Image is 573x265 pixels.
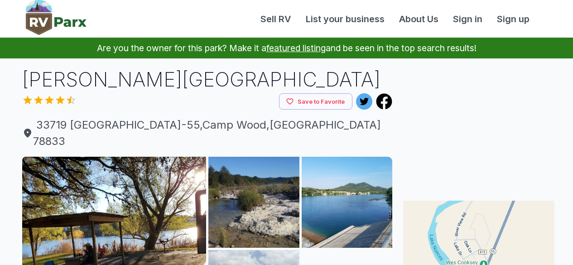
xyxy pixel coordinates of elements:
iframe: Advertisement [403,66,554,179]
a: featured listing [266,43,326,53]
h1: [PERSON_NAME][GEOGRAPHIC_DATA] [22,66,393,93]
button: Save to Favorite [279,93,352,110]
a: About Us [392,12,446,26]
img: AAcXr8pq_mFSqEPNjo6U6TmICMijFWEqmnU8WrSNLobdv1wn96hdaP-ONAlb9hpd0NSdVXwLz0VSoAeaiketzL5e1y58M2aDS... [302,157,393,248]
a: Sign in [446,12,490,26]
a: 33719 [GEOGRAPHIC_DATA]-55,Camp Wood,[GEOGRAPHIC_DATA] 78833 [22,117,393,149]
a: Sell RV [253,12,299,26]
span: 33719 [GEOGRAPHIC_DATA]-55 , Camp Wood , [GEOGRAPHIC_DATA] 78833 [22,117,393,149]
a: Sign up [490,12,537,26]
img: AAcXr8os-U9_Dbz1fAcmaYQhOX7FB6VAppFN-JT55idHdker9ueBWVQNhdKedQwFTQ4U4qTWn9Y3e8XCJuOeEC3Fs3BRY51jx... [208,157,299,248]
p: Are you the owner for this park? Make it a and be seen in the top search results! [11,38,562,58]
a: List your business [299,12,392,26]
